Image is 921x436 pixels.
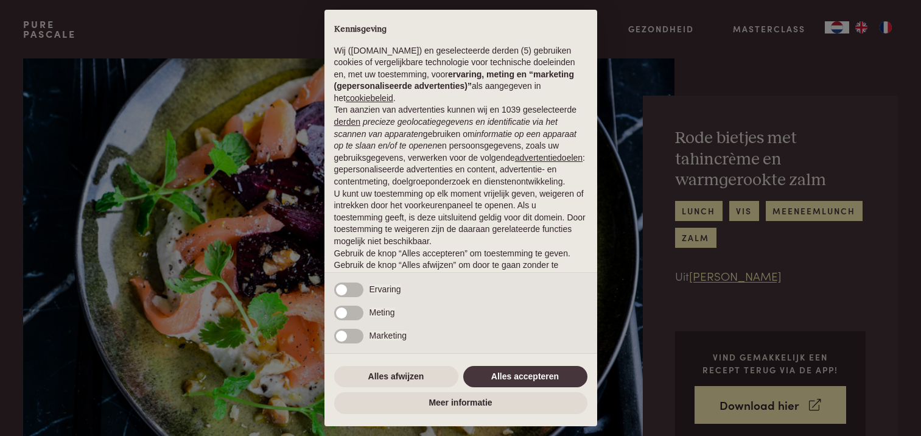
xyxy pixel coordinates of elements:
button: advertentiedoelen [515,152,583,164]
button: Alles afwijzen [334,366,458,388]
span: Meting [369,308,395,317]
p: U kunt uw toestemming op elk moment vrijelijk geven, weigeren of intrekken door het voorkeurenpan... [334,188,587,248]
span: Ervaring [369,284,401,294]
a: cookiebeleid [346,93,393,103]
em: precieze geolocatiegegevens en identificatie via het scannen van apparaten [334,117,558,139]
span: Marketing [369,331,407,340]
p: Ten aanzien van advertenties kunnen wij en 1039 geselecteerde gebruiken om en persoonsgegevens, z... [334,104,587,188]
strong: ervaring, meting en “marketing (gepersonaliseerde advertenties)” [334,69,574,91]
button: Meer informatie [334,392,587,414]
button: Alles accepteren [463,366,587,388]
em: informatie op een apparaat op te slaan en/of te openen [334,129,577,151]
h2: Kennisgeving [334,24,587,35]
p: Wij ([DOMAIN_NAME]) en geselecteerde derden (5) gebruiken cookies of vergelijkbare technologie vo... [334,45,587,105]
p: Gebruik de knop “Alles accepteren” om toestemming te geven. Gebruik de knop “Alles afwijzen” om d... [334,248,587,284]
button: derden [334,116,361,128]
